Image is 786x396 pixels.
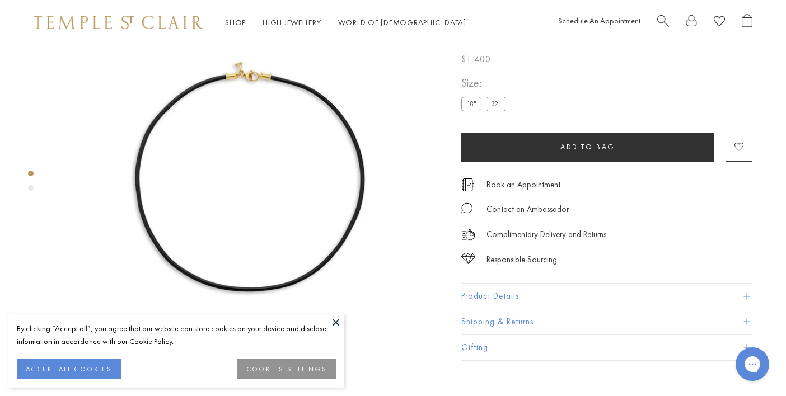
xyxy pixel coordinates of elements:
button: ACCEPT ALL COOKIES [17,359,121,379]
button: Shipping & Returns [461,309,752,334]
a: ShopShop [225,17,246,27]
label: 32" [486,97,506,111]
span: $1,400 [461,52,491,67]
img: icon_delivery.svg [461,228,475,242]
img: icon_appointment.svg [461,178,475,191]
button: Add to bag [461,133,714,162]
iframe: Gorgias live chat messenger [730,343,775,385]
nav: Main navigation [225,16,466,30]
img: icon_sourcing.svg [461,253,475,264]
img: MessageIcon-01_2.svg [461,202,472,214]
a: High JewelleryHigh Jewellery [263,17,321,27]
button: COOKIES SETTINGS [237,359,336,379]
div: By clicking “Accept all”, you agree that our website can store cookies on your device and disclos... [17,322,336,348]
a: World of [DEMOGRAPHIC_DATA]World of [DEMOGRAPHIC_DATA] [338,17,466,27]
a: Book an Appointment [486,178,560,191]
div: Product gallery navigation [28,168,34,200]
label: 18" [461,97,481,111]
span: Add to bag [560,142,615,152]
div: Contact an Ambassador [486,202,569,216]
a: Schedule An Appointment [558,16,640,26]
p: Complimentary Delivery and Returns [486,228,606,242]
span: Size: [461,74,511,93]
div: Responsible Sourcing [486,253,557,267]
a: Open Shopping Bag [742,14,752,31]
img: Temple St. Clair [34,16,203,29]
button: Product Details [461,284,752,309]
button: Gifting [461,335,752,360]
a: View Wishlist [714,14,725,31]
a: Search [657,14,669,31]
